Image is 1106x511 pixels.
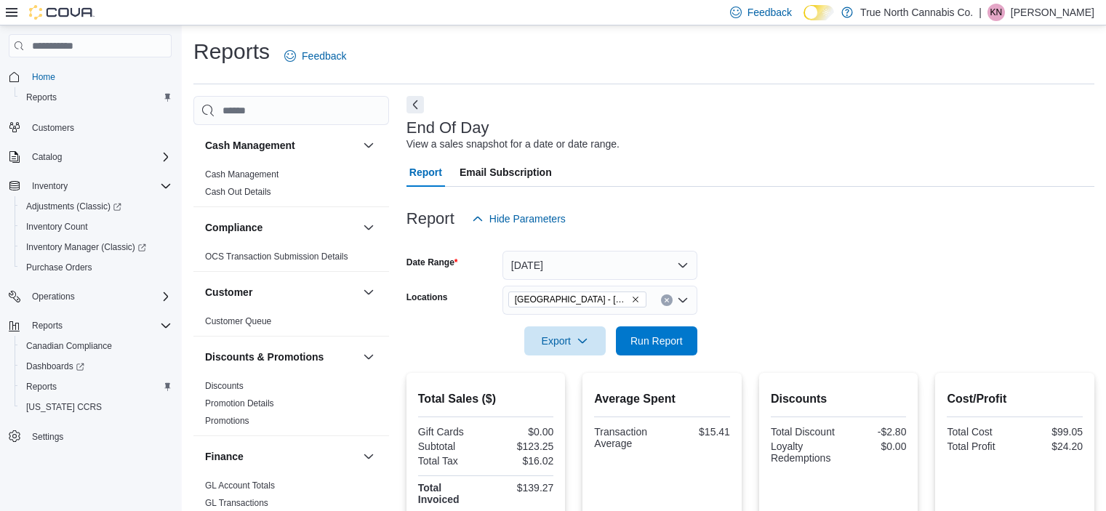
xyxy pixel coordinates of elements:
p: [PERSON_NAME] [1011,4,1094,21]
span: Purchase Orders [20,259,172,276]
span: Hide Parameters [489,212,566,226]
span: Catalog [32,151,62,163]
div: Total Tax [418,455,483,467]
span: Inventory Manager (Classic) [26,241,146,253]
span: Adjustments (Classic) [26,201,121,212]
button: Operations [3,286,177,307]
span: Cash Management [205,169,278,180]
span: Dark Mode [804,20,804,21]
span: Reports [32,320,63,331]
h3: Report [406,210,454,228]
span: Inventory Count [26,221,88,233]
label: Date Range [406,257,458,268]
label: Locations [406,291,448,303]
span: Reports [20,89,172,106]
a: Dashboards [20,358,90,375]
span: [US_STATE] CCRS [26,401,102,413]
div: Kyrah Nicholls [987,4,1005,21]
div: -$2.80 [841,426,906,438]
a: OCS Transaction Submission Details [205,252,348,262]
button: Purchase Orders [15,257,177,278]
a: Customer Queue [205,316,271,326]
a: Purchase Orders [20,259,98,276]
button: Reports [26,317,68,334]
button: Customer [360,283,377,301]
span: Promotions [205,415,249,427]
div: Transaction Average [594,426,659,449]
span: Settings [26,427,172,446]
div: $16.02 [489,455,553,467]
h1: Reports [193,37,270,66]
img: Cova [29,5,95,20]
p: True North Cannabis Co. [860,4,973,21]
span: Export [533,326,597,355]
a: Canadian Compliance [20,337,118,355]
span: Cash Out Details [205,186,271,198]
a: Inventory Manager (Classic) [15,237,177,257]
a: Inventory Count [20,218,94,236]
span: Dashboards [20,358,172,375]
span: Discounts [205,380,244,392]
button: Reports [3,315,177,336]
button: Open list of options [677,294,689,306]
span: Operations [26,288,172,305]
button: Customers [3,116,177,137]
button: Clear input [661,294,673,306]
div: Cash Management [193,166,389,206]
span: Customer Queue [205,315,271,327]
span: Email Subscription [460,158,552,187]
h3: Cash Management [205,138,295,153]
h2: Discounts [771,390,907,408]
a: GL Account Totals [205,480,275,491]
span: Home [32,71,55,83]
button: Operations [26,288,81,305]
a: Settings [26,428,69,446]
span: Feedback [302,49,346,63]
h3: Customer [205,285,252,299]
div: $139.27 [489,482,553,494]
div: View a sales snapshot for a date or date range. [406,137,620,152]
button: Canadian Compliance [15,336,177,356]
span: OCS Transaction Submission Details [205,251,348,262]
span: Settings [32,431,63,443]
p: | [979,4,982,21]
div: $0.00 [841,440,906,452]
h2: Average Spent [594,390,730,408]
input: Dark Mode [804,5,834,20]
span: KN [990,4,1003,21]
div: Total Cost [947,426,1011,438]
span: Inventory Count [20,218,172,236]
h2: Cost/Profit [947,390,1083,408]
button: Finance [360,448,377,465]
a: Cash Out Details [205,187,271,197]
a: Discounts [205,381,244,391]
span: Feedback [748,5,792,20]
span: Report [409,158,442,187]
div: $0.00 [489,426,553,438]
span: Catalog [26,148,172,166]
h3: End Of Day [406,119,489,137]
a: Reports [20,378,63,395]
button: Inventory [3,176,177,196]
a: Inventory Manager (Classic) [20,238,152,256]
div: Loyalty Redemptions [771,440,835,464]
button: Settings [3,426,177,447]
span: [GEOGRAPHIC_DATA] - [STREET_ADDRESS] [515,292,628,307]
span: Run Report [630,334,683,348]
span: Inventory [32,180,68,192]
button: Discounts & Promotions [205,350,357,364]
h3: Finance [205,449,244,464]
a: Promotion Details [205,398,274,409]
a: [US_STATE] CCRS [20,398,108,416]
a: Dashboards [15,356,177,377]
button: Remove Niagara Falls - 4695 Queen St from selection in this group [631,295,640,304]
div: Discounts & Promotions [193,377,389,435]
div: Total Profit [947,440,1011,452]
span: Adjustments (Classic) [20,198,172,215]
div: Gift Cards [418,426,483,438]
button: Home [3,66,177,87]
div: Subtotal [418,440,483,452]
button: Cash Management [205,138,357,153]
div: Total Discount [771,426,835,438]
